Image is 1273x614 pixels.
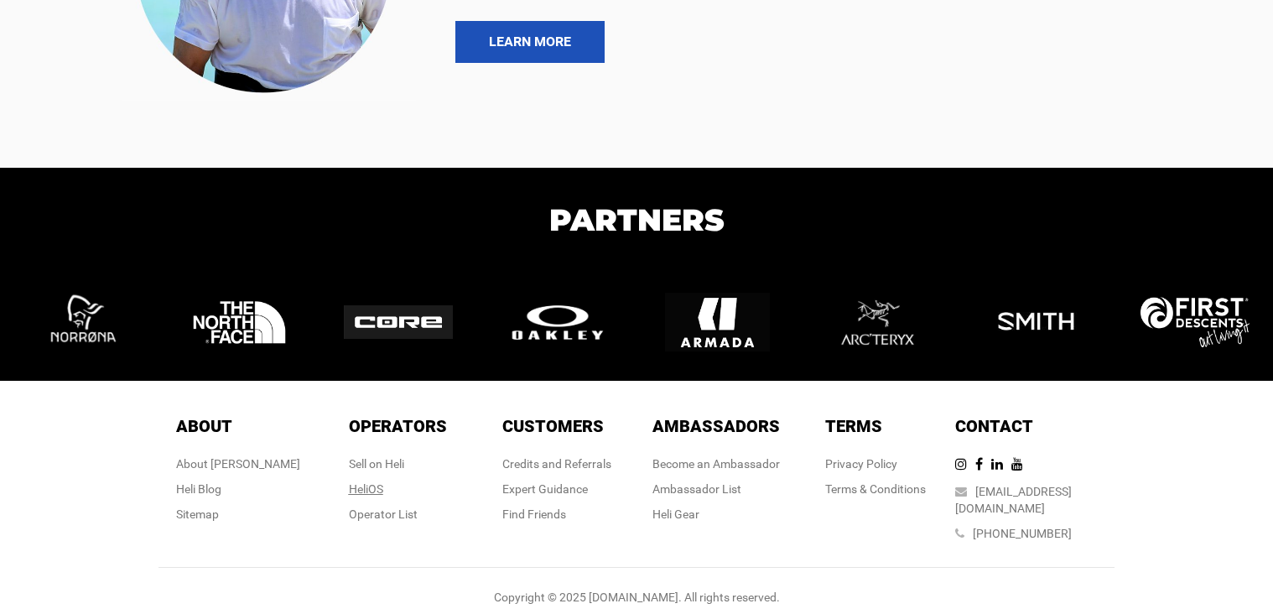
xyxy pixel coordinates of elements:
[825,457,897,471] a: Privacy Policy
[955,416,1033,436] span: Contact
[502,457,611,471] a: Credits and Referrals
[176,416,232,436] span: About
[158,589,1115,606] div: Copyright © 2025 [DOMAIN_NAME]. All rights reserved.
[984,270,1089,375] img: logo
[502,482,588,496] a: Expert Guidance
[28,270,132,375] img: logo
[825,416,882,436] span: Terms
[349,506,447,523] div: Operator List
[652,457,780,471] a: Become an Ambassador
[652,507,699,521] a: Heli Gear
[973,527,1072,540] a: [PHONE_NUMBER]
[187,270,292,375] img: logo
[176,482,221,496] a: Heli Blog
[455,21,605,63] a: LEARN MORE
[955,485,1072,515] a: [EMAIL_ADDRESS][DOMAIN_NAME]
[665,270,770,375] img: logo
[1141,297,1250,347] img: logo
[349,455,447,472] div: Sell on Heli
[503,301,612,344] img: logo
[652,481,780,497] div: Ambassador List
[502,506,611,523] div: Find Friends
[176,506,300,523] div: Sitemap
[824,270,929,375] img: logo
[652,416,780,436] span: Ambassadors
[825,482,926,496] a: Terms & Conditions
[502,416,604,436] span: Customers
[176,455,300,472] div: About [PERSON_NAME]
[349,482,383,496] a: HeliOS
[344,305,453,339] img: logo
[349,416,447,436] span: Operators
